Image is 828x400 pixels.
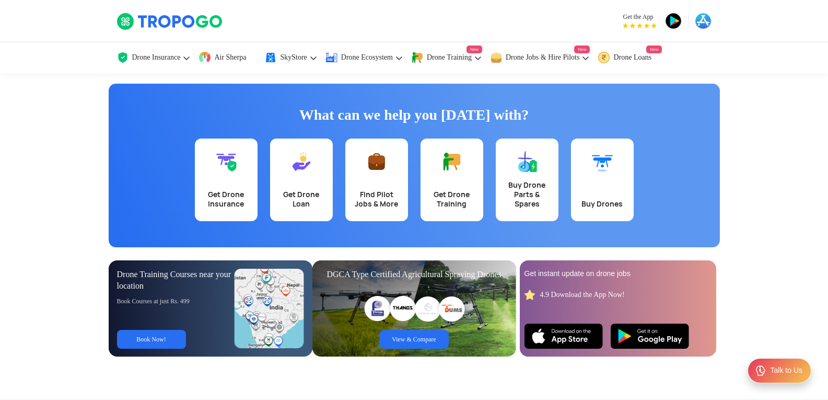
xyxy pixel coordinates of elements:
a: Drone LoansNew [598,42,662,73]
img: App Raking [623,23,657,28]
a: Book Now! [117,330,186,349]
span: SkyStore [280,53,307,62]
div: Find Pilot Jobs & More [352,190,402,209]
img: ic_Support.svg [754,364,767,377]
span: Get the App [623,13,657,21]
div: Buy Drones [577,199,627,209]
div: Book Courses at just Rs. 499 [117,297,235,305]
div: Talk to Us [771,365,802,376]
span: Drone Ecosystem [341,53,393,62]
img: Playstore [611,324,689,349]
div: Buy Drone Parts & Spares [502,180,552,209]
img: TropoGo Logo [116,13,224,30]
div: Get Drone Training [427,190,477,209]
a: SkyStore [264,42,317,73]
img: appstore [695,13,712,29]
div: 4.9 Download the App Now! [540,290,625,300]
div: Get Drone Loan [276,190,326,209]
span: Drone Jobs & Hire Pilots [506,53,580,62]
img: Get Drone Insurance [216,151,237,172]
div: Get instant update on drone jobs [524,269,712,279]
h1: What can we help you [DATE] with? [116,105,712,125]
a: Find Pilot Jobs & More [345,139,408,221]
span: Air Sherpa [214,53,246,62]
span: Drone Loans [613,53,651,62]
a: View & Compare [380,330,449,349]
img: Find Pilot Jobs & More [366,151,387,172]
a: Buy Drone Parts & Spares [496,139,558,221]
span: New [467,45,482,53]
div: Get Drone Insurance [201,190,251,209]
img: Get Drone Loan [291,151,312,172]
a: Drone Ecosystem [325,42,403,73]
a: Get Drone Insurance [195,139,258,221]
a: Drone Jobs & Hire PilotsNew [490,42,590,73]
div: DGCA Type Certified Agricultural Spraying Drones [321,269,508,280]
a: Buy Drones [571,139,634,221]
span: New [574,45,590,53]
img: Ios [524,324,603,349]
a: Drone TrainingNew [411,42,482,73]
img: star_rating [524,290,535,300]
a: Air Sherpa [199,42,256,73]
a: Drone Insurance [116,42,191,73]
span: Drone Training [427,53,472,62]
div: Drone Training Courses near your location [117,269,235,292]
span: New [646,45,662,53]
img: Buy Drones [592,151,613,172]
img: Buy Drone Parts & Spares [517,151,538,172]
img: Get Drone Training [441,151,462,172]
span: Drone Insurance [132,53,181,62]
a: Get Drone Loan [270,139,333,221]
a: Get Drone Training [421,139,483,221]
img: playstore [665,13,682,29]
